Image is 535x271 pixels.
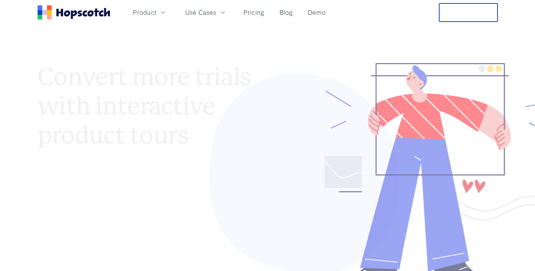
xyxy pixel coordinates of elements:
span: Product [133,8,156,17]
a: Pricing [240,6,267,19]
button: Free Trial [439,3,498,22]
button: Product [128,6,172,19]
button: Use Cases [181,6,231,19]
span: Use Cases [185,8,216,17]
a: Home [37,5,110,20]
a: Blog [276,6,296,19]
h1: Convert more trials with interactive product tours [37,63,268,150]
a: Demo [305,6,329,19]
